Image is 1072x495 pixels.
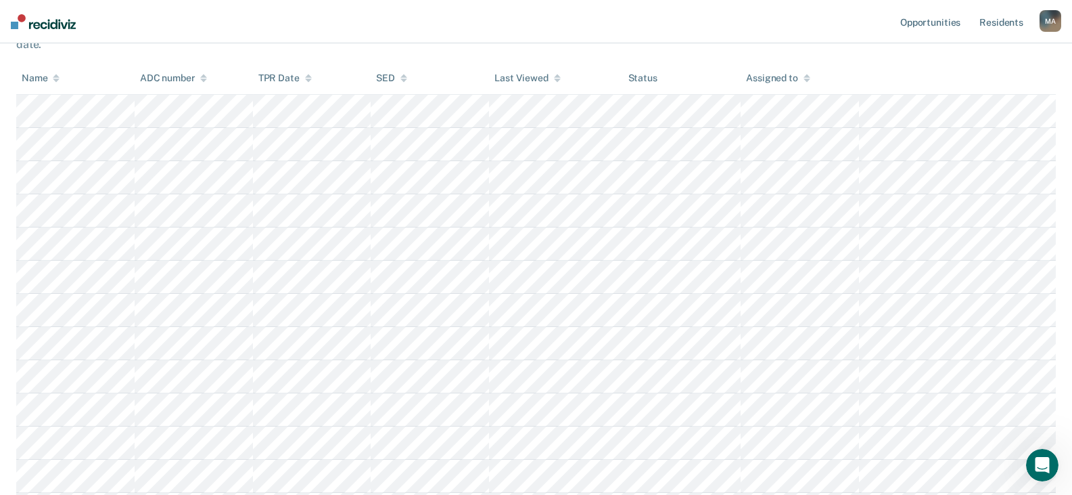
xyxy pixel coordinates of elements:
[376,72,407,84] div: SED
[1040,10,1061,32] button: MA
[1026,449,1058,481] iframe: Intercom live chat
[22,72,60,84] div: Name
[746,72,810,84] div: Assigned to
[628,72,657,84] div: Status
[258,72,312,84] div: TPR Date
[140,72,208,84] div: ADC number
[494,72,560,84] div: Last Viewed
[1040,10,1061,32] div: M A
[11,14,76,29] img: Recidiviz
